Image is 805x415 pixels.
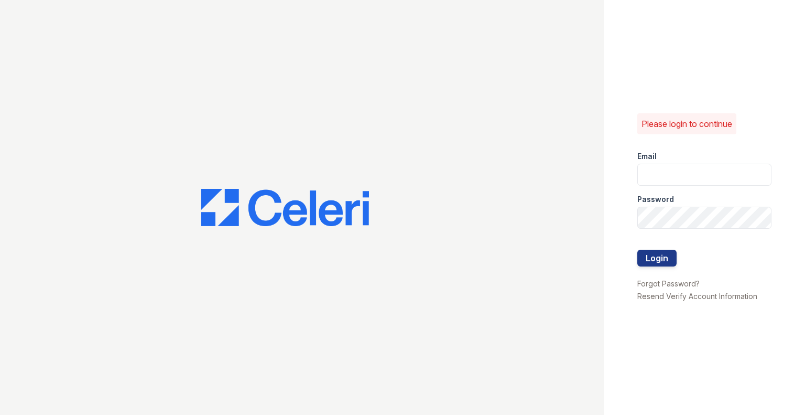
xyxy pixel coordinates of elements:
[637,250,677,267] button: Login
[201,189,369,227] img: CE_Logo_Blue-a8612792a0a2168367f1c8372b55b34899dd931a85d93a1a3d3e32e68fde9ad4.png
[637,292,757,301] a: Resend Verify Account Information
[641,118,732,130] p: Please login to continue
[637,151,657,162] label: Email
[637,194,674,205] label: Password
[637,279,700,288] a: Forgot Password?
